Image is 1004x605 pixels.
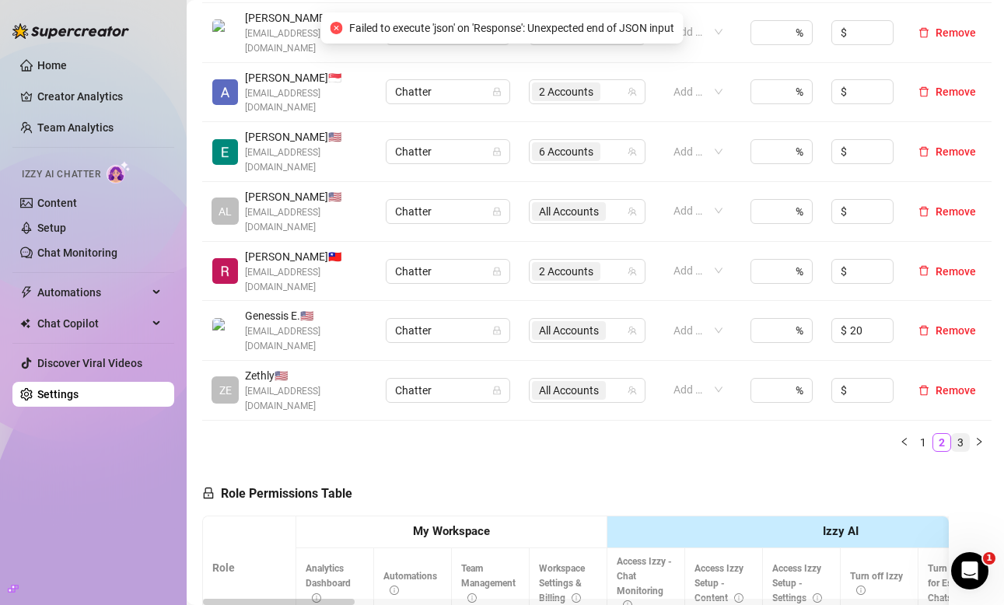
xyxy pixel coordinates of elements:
li: Previous Page [895,433,914,452]
span: lock [492,207,502,216]
span: [EMAIL_ADDRESS][DOMAIN_NAME] [245,26,367,56]
span: team [628,147,637,156]
span: Chatter [395,140,501,163]
li: 2 [932,433,951,452]
span: [PERSON_NAME] 🇺🇸 [245,128,367,145]
span: 1 [983,552,995,565]
span: All Accounts [539,322,599,339]
button: Remove [912,321,982,340]
span: close-circle [331,22,343,34]
span: Workspace Settings & Billing [539,563,585,603]
h5: Role Permissions Table [202,484,352,503]
a: Home [37,59,67,72]
span: lock [202,487,215,499]
img: Jonna Belle Laganzon [212,19,238,45]
span: [EMAIL_ADDRESS][DOMAIN_NAME] [245,86,367,116]
span: info-circle [312,593,321,603]
a: Discover Viral Videos [37,357,142,369]
span: Chatter [395,200,501,223]
span: Failed to execute 'json' on 'Response': Unexpected end of JSON input [349,19,674,37]
button: Remove [912,262,982,281]
button: left [895,433,914,452]
button: Remove [912,23,982,42]
span: team [628,386,637,395]
a: Settings [37,388,79,400]
img: Genessis Enriquez [212,318,238,344]
span: Remove [936,324,976,337]
span: All Accounts [539,203,599,220]
a: 2 [933,434,950,451]
span: info-circle [813,593,822,603]
span: lock [492,386,502,395]
span: team [628,87,637,96]
span: Zethly 🇺🇸 [245,367,367,384]
span: Chatter [395,379,501,402]
span: team [628,207,637,216]
span: Access Izzy Setup - Content [694,563,743,603]
span: [EMAIL_ADDRESS][DOMAIN_NAME] [245,145,367,175]
span: delete [918,265,929,276]
img: Renz Myr [212,258,238,284]
img: logo-BBDzfeDw.svg [12,23,129,39]
span: team [628,326,637,335]
span: right [974,437,984,446]
span: Access Izzy Setup - Settings [772,563,822,603]
strong: My Workspace [413,524,490,538]
span: Turn off Izzy [850,571,903,596]
a: 3 [952,434,969,451]
span: AL [219,203,232,220]
span: team [628,267,637,276]
span: Remove [936,86,976,98]
span: lock [492,87,502,96]
a: Setup [37,222,66,234]
span: 2 Accounts [539,263,593,280]
button: Remove [912,82,982,101]
span: Izzy AI Chatter [22,167,100,182]
span: lock [492,326,502,335]
a: 1 [915,434,932,451]
a: Content [37,197,77,209]
span: thunderbolt [20,286,33,299]
span: build [8,583,19,594]
button: Remove [912,202,982,221]
span: Analytics Dashboard [306,563,351,603]
span: [PERSON_NAME] 🇹🇼 [245,248,367,265]
span: delete [918,27,929,38]
span: All Accounts [539,382,599,399]
span: delete [918,385,929,396]
span: delete [918,86,929,97]
span: info-circle [467,593,477,603]
span: ZE [219,382,232,399]
span: Automations [383,571,437,596]
span: 2 Accounts [532,82,600,101]
img: AI Chatter [107,161,131,184]
span: Chat Copilot [37,311,148,336]
span: left [900,437,909,446]
span: Genessis E. 🇺🇸 [245,307,367,324]
span: All Accounts [532,202,606,221]
span: info-circle [390,586,399,595]
a: Chat Monitoring [37,247,117,259]
li: 1 [914,433,932,452]
span: Automations [37,280,148,305]
button: right [970,433,988,452]
span: info-circle [734,593,743,603]
span: delete [918,206,929,217]
button: Remove [912,381,982,400]
span: [EMAIL_ADDRESS][DOMAIN_NAME] [245,265,367,295]
img: Chat Copilot [20,318,30,329]
span: info-circle [856,586,866,595]
a: Creator Analytics [37,84,162,109]
span: [PERSON_NAME] 🇺🇸 [245,188,367,205]
span: All Accounts [532,321,606,340]
img: Anastasia Langston [212,79,238,105]
strong: Izzy AI [823,524,859,538]
img: Emily Scruggs [212,139,238,165]
span: Turn on Izzy for Escalated Chats [928,563,981,603]
iframe: Intercom live chat [951,552,988,589]
li: Next Page [970,433,988,452]
span: [EMAIL_ADDRESS][DOMAIN_NAME] [245,324,367,354]
span: lock [492,267,502,276]
span: 6 Accounts [539,143,593,160]
a: Team Analytics [37,121,114,134]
